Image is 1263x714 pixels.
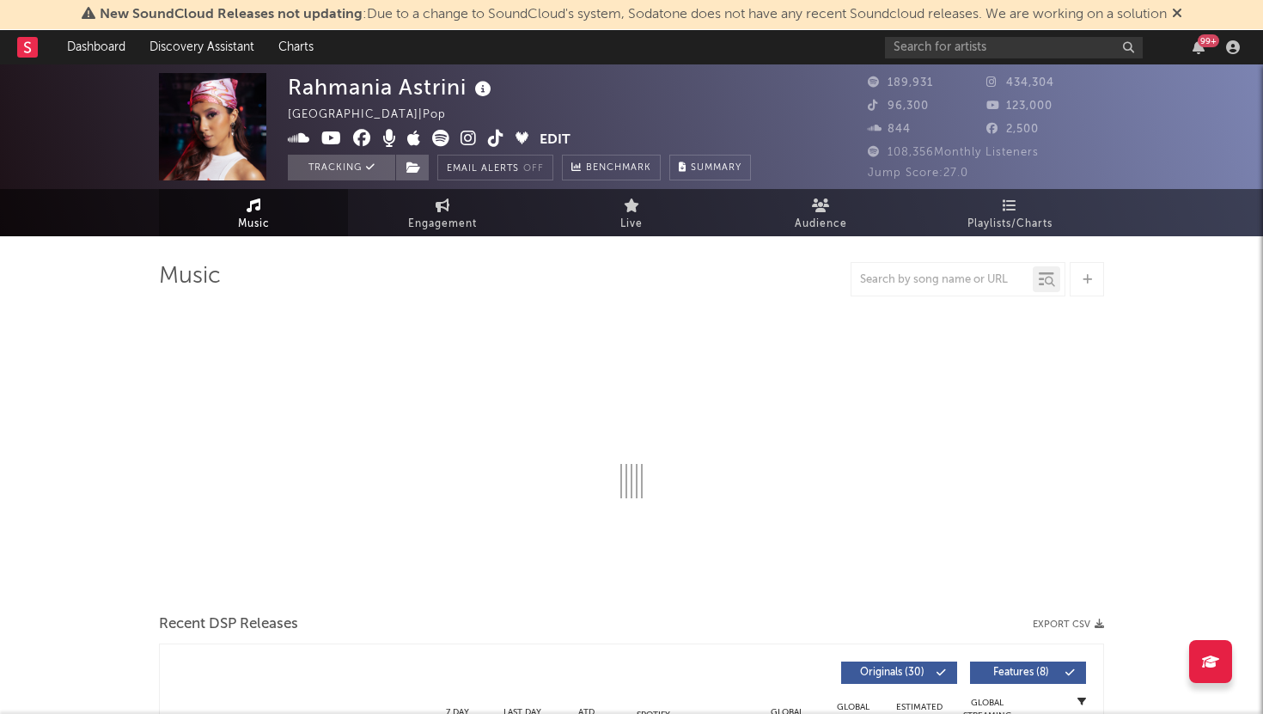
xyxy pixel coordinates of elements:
[288,73,496,101] div: Rahmania Astrini
[55,30,137,64] a: Dashboard
[348,189,537,236] a: Engagement
[137,30,266,64] a: Discovery Assistant
[868,77,933,88] span: 189,931
[266,30,326,64] a: Charts
[852,668,931,678] span: Originals ( 30 )
[288,105,466,125] div: [GEOGRAPHIC_DATA] | Pop
[1198,34,1219,47] div: 99 +
[868,147,1039,158] span: 108,356 Monthly Listeners
[238,214,270,235] span: Music
[159,614,298,635] span: Recent DSP Releases
[691,163,741,173] span: Summary
[868,124,911,135] span: 844
[437,155,553,180] button: Email AlertsOff
[970,662,1086,684] button: Features(8)
[967,214,1052,235] span: Playlists/Charts
[1033,619,1104,630] button: Export CSV
[1193,40,1205,54] button: 99+
[795,214,847,235] span: Audience
[562,155,661,180] a: Benchmark
[100,8,1167,21] span: : Due to a change to SoundCloud's system, Sodatone does not have any recent Soundcloud releases. ...
[986,101,1052,112] span: 123,000
[868,101,929,112] span: 96,300
[586,158,651,179] span: Benchmark
[851,273,1033,287] input: Search by song name or URL
[1172,8,1182,21] span: Dismiss
[726,189,915,236] a: Audience
[669,155,751,180] button: Summary
[537,189,726,236] a: Live
[620,214,643,235] span: Live
[159,189,348,236] a: Music
[288,155,395,180] button: Tracking
[408,214,477,235] span: Engagement
[868,168,968,179] span: Jump Score: 27.0
[841,662,957,684] button: Originals(30)
[885,37,1143,58] input: Search for artists
[986,77,1054,88] span: 434,304
[915,189,1104,236] a: Playlists/Charts
[986,124,1039,135] span: 2,500
[981,668,1060,678] span: Features ( 8 )
[523,164,544,174] em: Off
[540,130,570,151] button: Edit
[100,8,363,21] span: New SoundCloud Releases not updating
